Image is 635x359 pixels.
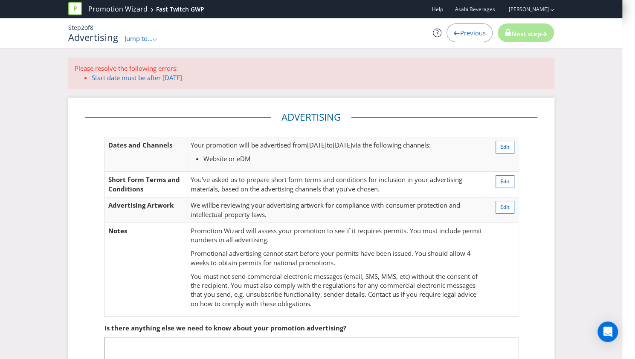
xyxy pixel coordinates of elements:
[81,23,84,32] span: 2
[333,141,352,149] span: [DATE]
[104,172,187,197] td: Short Form Terms and Conditions
[68,32,118,42] h1: Advertising
[156,5,204,14] div: Fast Twitch GWP
[327,141,333,149] span: to
[597,321,618,342] div: Open Intercom Messenger
[104,324,346,332] span: Is there anything else we need to know about your promotion advertising?
[307,141,327,149] span: [DATE]
[352,141,430,149] span: via the following channels:
[511,29,541,38] span: Next step
[191,201,212,209] span: We will
[460,29,485,37] span: Previous
[125,34,153,43] span: Jump to...
[496,141,514,153] button: Edit
[104,223,187,316] td: Notes
[84,23,90,32] span: of
[496,201,514,214] button: Edit
[90,23,93,32] span: 8
[191,226,483,245] p: Promotion Wizard will assess your promotion to see if it requires permits. You must include permi...
[500,203,510,211] span: Edit
[104,137,187,172] td: Dates and Channels
[432,6,443,13] a: Help
[500,143,510,151] span: Edit
[500,178,510,185] span: Edit
[191,272,483,309] p: You must not send commercial electronic messages (email, SMS, MMS, etc) without the consent of th...
[191,249,483,267] p: Promotional advertising cannot start before your permits have been issued. You should allow 4 wee...
[68,23,81,32] span: Step
[104,197,187,223] td: Advertising Artwork
[191,141,307,149] span: Your promotion will be advertised from
[191,175,462,193] span: You've asked us to prepare short form terms and conditions for inclusion in your advertising mate...
[191,201,460,218] span: be reviewing your advertising artwork for compliance with consumer protection and intellectual pr...
[75,64,548,73] p: Please resolve the following errors:
[88,4,148,14] a: Promotion Wizard
[496,175,514,188] button: Edit
[271,110,351,124] legend: Advertising
[92,73,182,82] a: Start date must be after [DATE]
[455,6,495,13] span: Asahi Beverages
[500,6,549,13] a: [PERSON_NAME]
[203,154,250,163] span: Website or eDM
